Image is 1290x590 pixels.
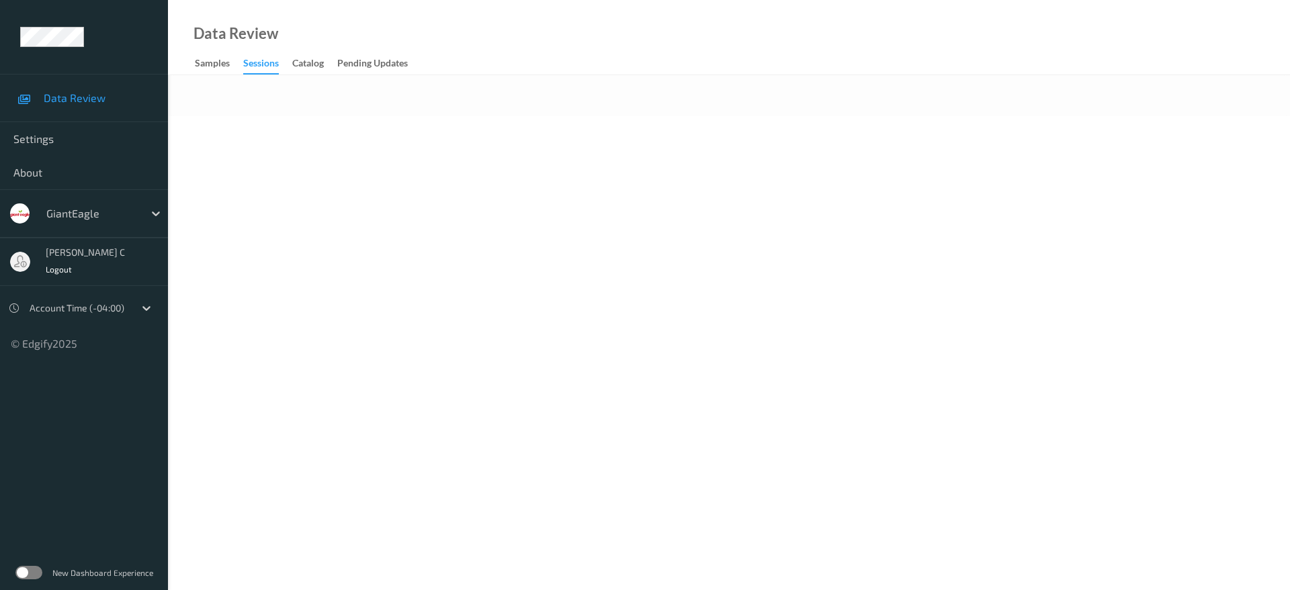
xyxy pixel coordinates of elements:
[243,56,279,75] div: Sessions
[292,56,324,73] div: Catalog
[243,54,292,75] a: Sessions
[195,56,230,73] div: Samples
[337,54,421,73] a: Pending Updates
[195,54,243,73] a: Samples
[193,27,278,40] div: Data Review
[337,56,408,73] div: Pending Updates
[292,54,337,73] a: Catalog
